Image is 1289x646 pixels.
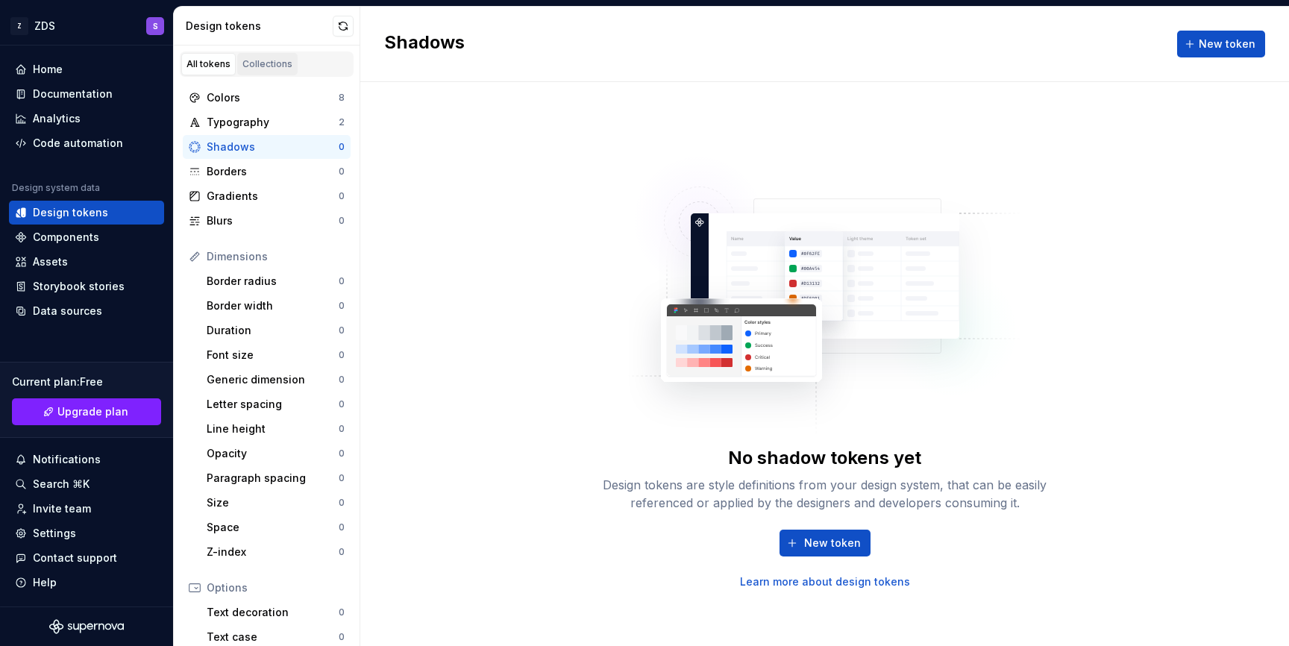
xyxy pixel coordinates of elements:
div: Components [33,230,99,245]
button: ZZDSS [3,10,170,42]
a: Design tokens [9,201,164,225]
a: Settings [9,521,164,545]
div: Typography [207,115,339,130]
button: Help [9,571,164,595]
div: ZDS [34,19,55,34]
div: 0 [339,472,345,484]
div: 0 [339,215,345,227]
div: Help [33,575,57,590]
div: 0 [339,423,345,435]
div: 0 [339,398,345,410]
div: Generic dimension [207,372,339,387]
a: Blurs0 [183,209,351,233]
div: 0 [339,190,345,202]
div: All tokens [186,58,230,70]
div: 0 [339,141,345,153]
div: Design system data [12,182,100,194]
div: S [153,20,158,32]
div: 0 [339,300,345,312]
div: Text decoration [207,605,339,620]
div: No shadow tokens yet [728,446,921,470]
div: Design tokens [186,19,333,34]
a: Font size0 [201,343,351,367]
div: Notifications [33,452,101,467]
a: Storybook stories [9,275,164,298]
a: Analytics [9,107,164,131]
a: Size0 [201,491,351,515]
div: Text case [207,630,339,645]
a: Z-index0 [201,540,351,564]
div: Data sources [33,304,102,319]
div: Font size [207,348,339,363]
div: Border radius [207,274,339,289]
div: Search ⌘K [33,477,90,492]
a: Generic dimension0 [201,368,351,392]
div: Letter spacing [207,397,339,412]
div: 0 [339,324,345,336]
svg: Supernova Logo [49,619,124,634]
div: Design tokens [33,205,108,220]
button: New token [1177,31,1265,57]
div: Options [207,580,345,595]
div: Gradients [207,189,339,204]
h2: Shadows [384,31,465,57]
div: 0 [339,448,345,460]
div: Size [207,495,339,510]
a: Data sources [9,299,164,323]
div: Code automation [33,136,123,151]
a: Border width0 [201,294,351,318]
div: Documentation [33,87,113,101]
div: Assets [33,254,68,269]
a: Shadows0 [183,135,351,159]
a: Code automation [9,131,164,155]
div: 0 [339,374,345,386]
div: Border width [207,298,339,313]
button: Search ⌘K [9,472,164,496]
div: Borders [207,164,339,179]
div: 0 [339,546,345,558]
div: 2 [339,116,345,128]
div: Storybook stories [33,279,125,294]
div: Dimensions [207,249,345,264]
div: Z-index [207,545,339,559]
a: Space0 [201,515,351,539]
div: Analytics [33,111,81,126]
span: Upgrade plan [57,404,128,419]
a: Duration0 [201,319,351,342]
a: Borders0 [183,160,351,184]
div: Settings [33,526,76,541]
div: Invite team [33,501,91,516]
a: Gradients0 [183,184,351,208]
a: Line height0 [201,417,351,441]
div: 0 [339,606,345,618]
div: Opacity [207,446,339,461]
div: 0 [339,166,345,178]
div: Shadows [207,139,339,154]
div: Current plan : Free [12,374,161,389]
button: Notifications [9,448,164,471]
button: Upgrade plan [12,398,161,425]
div: 0 [339,275,345,287]
a: Border radius0 [201,269,351,293]
a: Typography2 [183,110,351,134]
div: Blurs [207,213,339,228]
div: Colors [207,90,339,105]
div: Z [10,17,28,35]
div: 0 [339,521,345,533]
div: Collections [242,58,292,70]
a: Letter spacing0 [201,392,351,416]
a: Home [9,57,164,81]
div: Design tokens are style definitions from your design system, that can be easily referenced or app... [586,476,1064,512]
div: Paragraph spacing [207,471,339,486]
a: Colors8 [183,86,351,110]
div: 0 [339,631,345,643]
div: Contact support [33,551,117,565]
div: Space [207,520,339,535]
div: Home [33,62,63,77]
a: Paragraph spacing0 [201,466,351,490]
div: 8 [339,92,345,104]
div: Line height [207,421,339,436]
div: Duration [207,323,339,338]
a: Components [9,225,164,249]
